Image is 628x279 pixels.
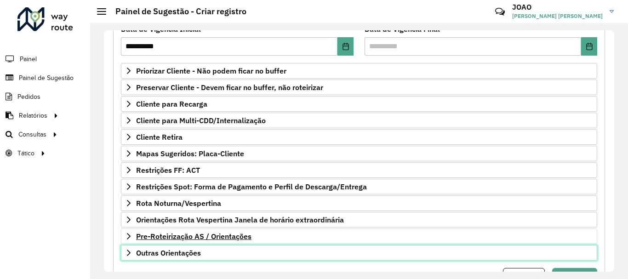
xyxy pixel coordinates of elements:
[136,67,286,74] span: Priorizar Cliente - Não podem ficar no buffer
[121,96,597,112] a: Cliente para Recarga
[136,100,207,108] span: Cliente para Recarga
[512,3,603,11] h3: JOAO
[121,80,597,95] a: Preservar Cliente - Devem ficar no buffer, não roteirizar
[136,216,344,223] span: Orientações Rota Vespertina Janela de horário extraordinária
[136,233,251,240] span: Pre-Roteirização AS / Orientações
[136,249,201,256] span: Outras Orientações
[121,245,597,261] a: Outras Orientações
[17,148,34,158] span: Tático
[121,146,597,161] a: Mapas Sugeridos: Placa-Cliente
[19,111,47,120] span: Relatórios
[121,228,597,244] a: Pre-Roteirização AS / Orientações
[121,212,597,228] a: Orientações Rota Vespertina Janela de horário extraordinária
[121,162,597,178] a: Restrições FF: ACT
[136,117,266,124] span: Cliente para Multi-CDD/Internalização
[136,150,244,157] span: Mapas Sugeridos: Placa-Cliente
[19,73,74,83] span: Painel de Sugestão
[490,2,510,22] a: Contato Rápido
[121,63,597,79] a: Priorizar Cliente - Não podem ficar no buffer
[121,195,597,211] a: Rota Noturna/Vespertina
[136,183,367,190] span: Restrições Spot: Forma de Pagamento e Perfil de Descarga/Entrega
[18,130,46,139] span: Consultas
[581,37,597,56] button: Choose Date
[17,92,40,102] span: Pedidos
[136,133,183,141] span: Cliente Retira
[121,129,597,145] a: Cliente Retira
[20,54,37,64] span: Painel
[136,199,221,207] span: Rota Noturna/Vespertina
[106,6,246,17] h2: Painel de Sugestão - Criar registro
[136,166,200,174] span: Restrições FF: ACT
[337,37,354,56] button: Choose Date
[121,113,597,128] a: Cliente para Multi-CDD/Internalização
[512,12,603,20] span: [PERSON_NAME] [PERSON_NAME]
[136,84,323,91] span: Preservar Cliente - Devem ficar no buffer, não roteirizar
[121,179,597,194] a: Restrições Spot: Forma de Pagamento e Perfil de Descarga/Entrega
